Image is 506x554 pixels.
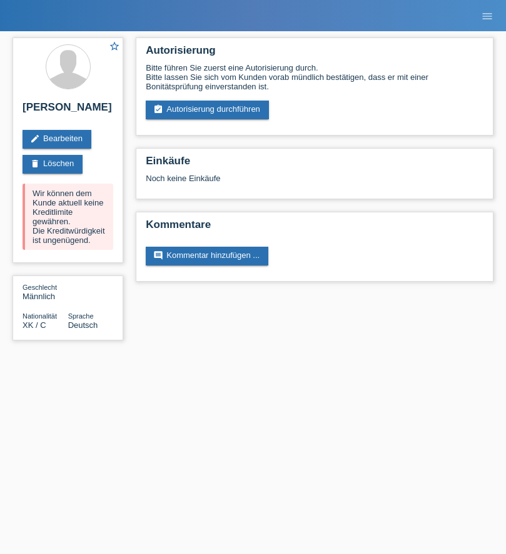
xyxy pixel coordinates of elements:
h2: [PERSON_NAME] [23,101,113,120]
a: commentKommentar hinzufügen ... [146,247,268,265]
span: Kosovo / C / 09.01.1994 [23,320,46,330]
a: star_border [109,41,120,54]
h2: Einkäufe [146,155,483,174]
a: assignment_turned_inAutorisierung durchführen [146,101,269,119]
a: menu [475,12,500,19]
i: edit [30,134,40,144]
h2: Autorisierung [146,44,483,63]
div: Männlich [23,282,68,301]
div: Noch keine Einkäufe [146,174,483,192]
span: Geschlecht [23,284,57,291]
i: delete [30,159,40,169]
span: Nationalität [23,312,57,320]
a: editBearbeiten [23,130,91,149]
i: comment [153,250,163,260]
i: star_border [109,41,120,52]
i: menu [481,10,493,22]
i: assignment_turned_in [153,104,163,114]
span: Deutsch [68,320,98,330]
div: Wir können dem Kunde aktuell keine Kreditlimite gewähren. Die Kreditwürdigkeit ist ungenügend. [23,184,113,250]
a: deleteLöschen [23,155,83,174]
div: Bitte führen Sie zuerst eine Autorisierung durch. Bitte lassen Sie sich vom Kunden vorab mündlich... [146,63,483,91]
h2: Kommentare [146,219,483,237]
span: Sprache [68,312,94,320]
